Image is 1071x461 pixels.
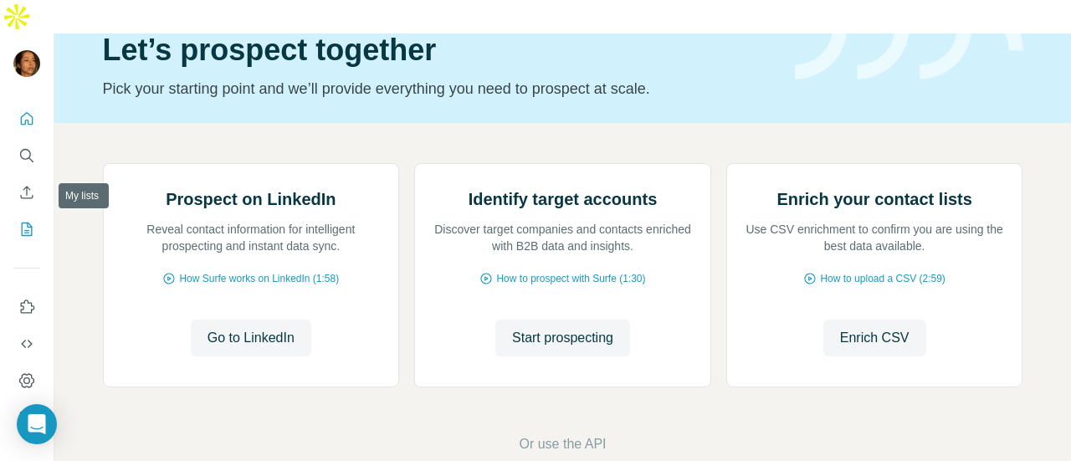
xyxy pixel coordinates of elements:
[17,404,57,444] div: Open Intercom Messenger
[823,320,926,356] button: Enrich CSV
[179,271,339,286] span: How Surfe works on LinkedIn (1:58)
[13,214,40,244] button: My lists
[120,221,382,254] p: Reveal contact information for intelligent prospecting and instant data sync.
[13,104,40,134] button: Quick start
[191,320,311,356] button: Go to LinkedIn
[776,187,971,211] h2: Enrich your contact lists
[103,77,775,100] p: Pick your starting point and we’ll provide everything you need to prospect at scale.
[744,221,1006,254] p: Use CSV enrichment to confirm you are using the best data available.
[13,402,40,433] button: Feedback
[208,328,295,348] span: Go to LinkedIn
[496,271,645,286] span: How to prospect with Surfe (1:30)
[840,328,910,348] span: Enrich CSV
[13,50,40,77] img: Avatar
[519,434,606,454] button: Or use the API
[512,328,613,348] span: Start prospecting
[820,271,945,286] span: How to upload a CSV (2:59)
[13,141,40,171] button: Search
[13,177,40,207] button: Enrich CSV
[495,320,630,356] button: Start prospecting
[13,329,40,359] button: Use Surfe API
[13,366,40,396] button: Dashboard
[103,33,775,67] h1: Let’s prospect together
[432,221,694,254] p: Discover target companies and contacts enriched with B2B data and insights.
[166,187,336,211] h2: Prospect on LinkedIn
[469,187,658,211] h2: Identify target accounts
[13,292,40,322] button: Use Surfe on LinkedIn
